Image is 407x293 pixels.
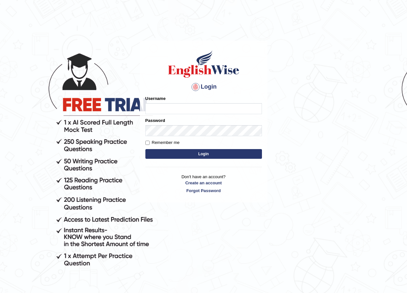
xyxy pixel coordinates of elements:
a: Forgot Password [145,188,262,194]
label: Username [145,95,166,102]
h4: Login [145,82,262,92]
input: Remember me [145,141,150,145]
a: Create an account [145,180,262,186]
button: Login [145,149,262,159]
img: Logo of English Wise sign in for intelligent practice with AI [167,49,241,79]
label: Password [145,117,165,124]
p: Don't have an account? [145,174,262,194]
label: Remember me [145,139,180,146]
